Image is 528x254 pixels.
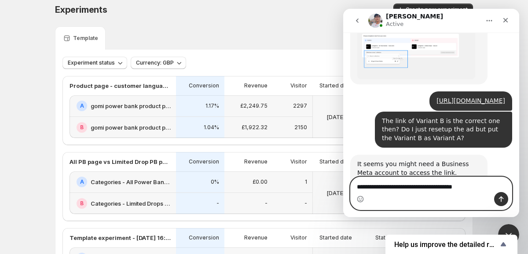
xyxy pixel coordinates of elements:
p: [DATE] [326,112,345,121]
p: Started date [319,234,352,241]
span: Help us improve the detailed report for A/B campaigns [394,240,498,249]
button: Currency: GBP [131,57,186,69]
span: Currency: GBP [136,59,174,66]
p: - [304,200,307,207]
p: £1,922.32 [242,124,268,131]
span: Experiment status [68,59,115,66]
span: Create new experiment [406,6,468,13]
p: Revenue [244,158,268,165]
p: 1 [305,178,307,185]
p: Visitor [290,234,307,241]
button: Create new experiment [393,4,473,16]
p: Visitor [290,82,307,89]
p: - [265,200,268,207]
p: £0.00 [253,178,268,185]
p: Started date [319,82,352,89]
p: £2,249.75 [240,102,268,109]
h2: Categories - All Power Banks - [DATE] [91,178,171,186]
button: Experiment status [62,57,127,69]
p: All PB page vs Limited Drop PB page [70,157,171,166]
p: 1.17% [205,102,219,109]
h2: B [80,200,84,207]
p: Conversion [189,82,219,89]
p: Conversion [189,234,219,241]
p: Action [435,234,451,241]
p: Template [73,35,98,42]
p: 0% [211,178,219,185]
p: 2297 [293,102,307,109]
h2: gomi power bank product page [91,102,171,110]
h2: B [80,124,84,131]
p: 1.04% [204,124,219,131]
p: Status [375,234,392,241]
p: Product page - customer language test [70,81,171,90]
p: Conversion [189,158,219,165]
p: - [216,200,219,207]
p: Revenue [244,234,268,241]
p: Revenue [244,82,268,89]
p: [DATE] [326,189,345,197]
h2: Categories - Limited Drops - [DATE] [91,199,171,208]
h2: gomi power bank product page - [DATE] test [91,123,171,132]
p: 2150 [294,124,307,131]
iframe: Intercom live chat [498,224,519,245]
iframe: Intercom live chat [343,9,519,217]
h2: A [80,178,84,185]
p: Template experiment - [DATE] 16:31:33 [70,233,171,242]
h2: A [80,102,84,109]
button: Show survey - Help us improve the detailed report for A/B campaigns [394,239,509,250]
p: Started date [319,158,352,165]
span: Experiments [55,4,107,15]
p: Visitor [290,158,307,165]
